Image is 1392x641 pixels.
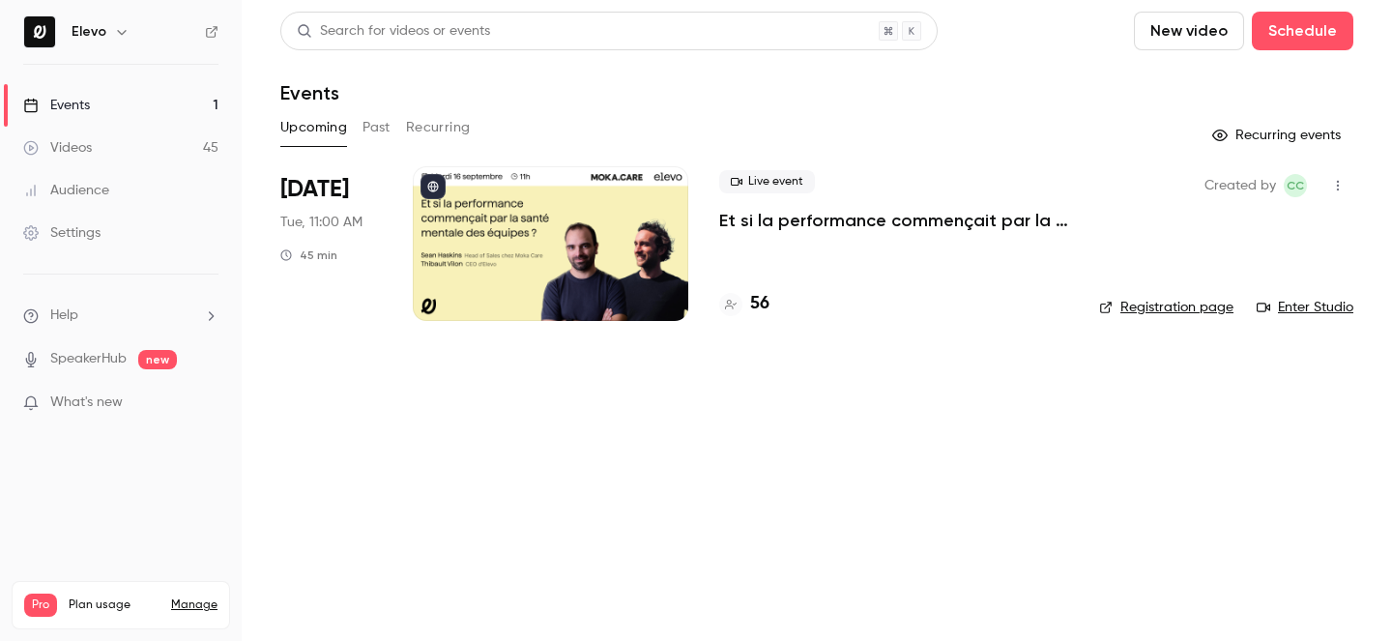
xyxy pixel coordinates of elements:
span: Plan usage [69,597,159,613]
a: Registration page [1099,298,1233,317]
div: Search for videos or events [297,21,490,42]
span: Pro [24,594,57,617]
span: What's new [50,393,123,413]
a: Et si la performance commençait par la santé mentale des équipes ? [719,209,1068,232]
iframe: Noticeable Trigger [195,394,218,412]
button: Past [362,112,391,143]
div: Events [23,96,90,115]
h4: 56 [750,291,769,317]
div: Videos [23,138,92,158]
span: Clara Courtillier [1284,174,1307,197]
div: Sep 16 Tue, 11:00 AM (Europe/Paris) [280,166,382,321]
div: Settings [23,223,101,243]
span: Live event [719,170,815,193]
span: CC [1287,174,1304,197]
span: Help [50,306,78,326]
button: Recurring events [1203,120,1353,151]
div: 45 min [280,248,337,263]
div: Audience [23,181,109,200]
button: Recurring [406,112,471,143]
span: new [138,350,177,369]
a: 56 [719,291,769,317]
button: Upcoming [280,112,347,143]
a: SpeakerHub [50,349,127,369]
span: Created by [1204,174,1276,197]
a: Enter Studio [1257,298,1353,317]
li: help-dropdown-opener [23,306,218,326]
img: Elevo [24,16,55,47]
button: Schedule [1252,12,1353,50]
span: Tue, 11:00 AM [280,213,362,232]
a: Manage [171,597,217,613]
h1: Events [280,81,339,104]
h6: Elevo [72,22,106,42]
span: [DATE] [280,174,349,205]
button: New video [1134,12,1244,50]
